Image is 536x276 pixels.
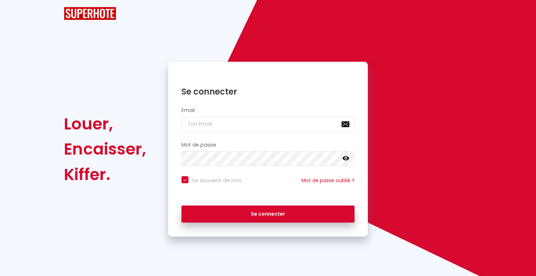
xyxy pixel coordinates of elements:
input: Ton Email [181,117,355,132]
div: Kiffer. [64,162,146,187]
h2: Email [181,107,355,113]
img: SuperHote logo [64,7,116,20]
h1: Se connecter [181,86,355,97]
div: Encaisser, [64,136,146,162]
a: Mot de passe oublié ? [301,177,355,184]
button: Se connecter [181,206,355,223]
div: Louer, [64,111,146,136]
h2: Mot de passe [181,142,355,148]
